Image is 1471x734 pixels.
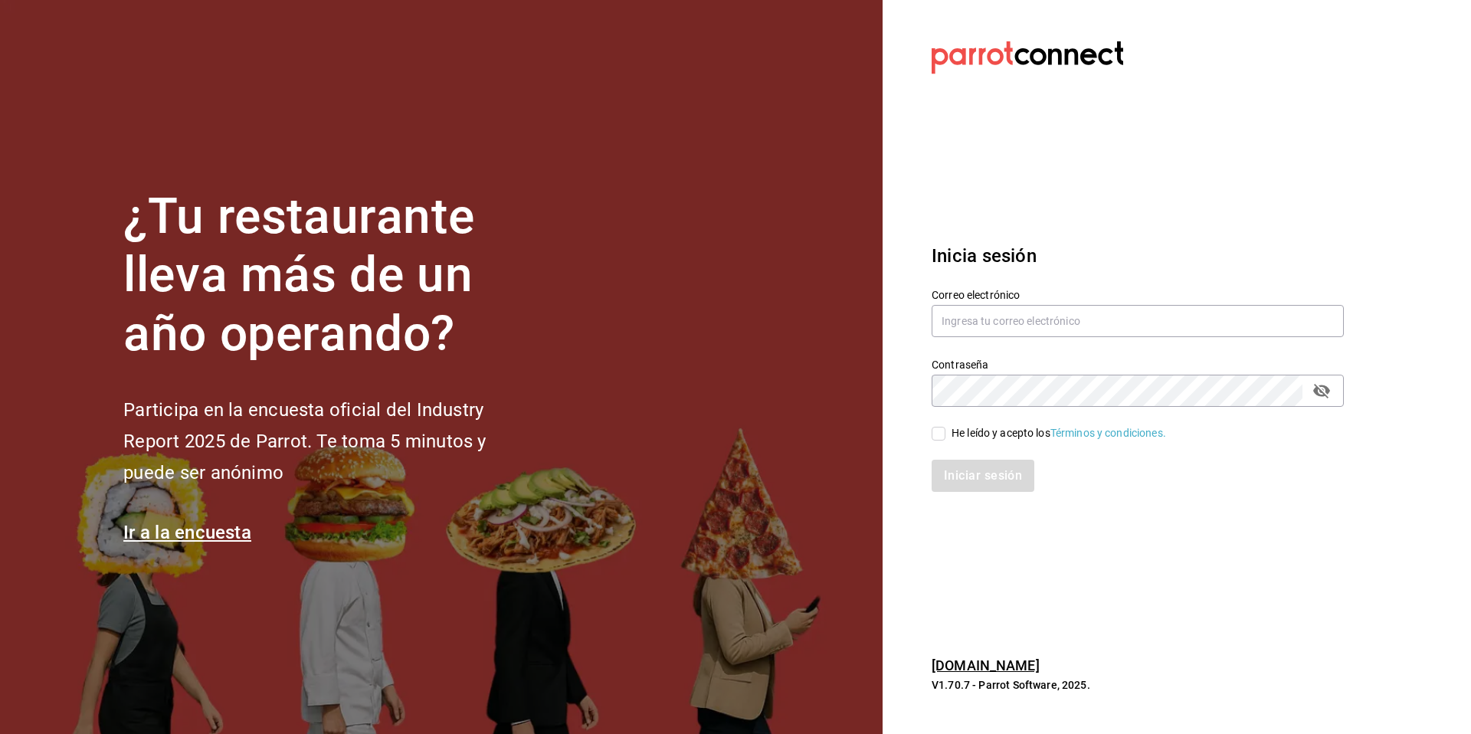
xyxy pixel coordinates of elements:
[952,425,1166,441] div: He leído y acepto los
[932,657,1040,673] a: [DOMAIN_NAME]
[123,395,537,488] h2: Participa en la encuesta oficial del Industry Report 2025 de Parrot. Te toma 5 minutos y puede se...
[932,289,1344,300] label: Correo electrónico
[1309,378,1335,404] button: passwordField
[123,522,251,543] a: Ir a la encuesta
[932,359,1344,369] label: Contraseña
[932,305,1344,337] input: Ingresa tu correo electrónico
[123,188,537,364] h1: ¿Tu restaurante lleva más de un año operando?
[1050,427,1166,439] a: Términos y condiciones.
[932,677,1344,693] p: V1.70.7 - Parrot Software, 2025.
[932,242,1344,270] h3: Inicia sesión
